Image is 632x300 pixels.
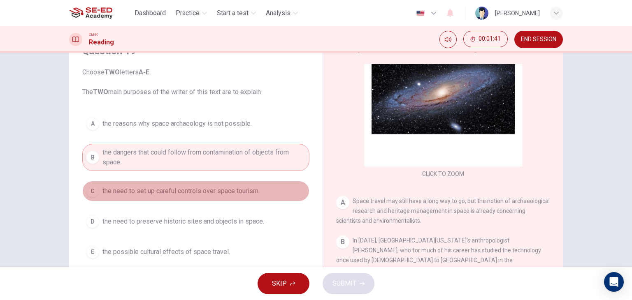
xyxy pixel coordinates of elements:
div: Mute [439,31,457,48]
button: SKIP [258,273,309,294]
div: B [86,151,99,164]
button: Analysis [263,6,301,21]
h1: Reading [89,37,114,47]
a: SE-ED Academy logo [69,5,131,21]
span: the dangers that could follow from contamination of objects from space. [102,148,306,167]
button: Ethe possible cultural effects of space travel. [82,242,309,262]
div: A [86,117,99,130]
span: Practice [176,8,200,18]
span: Space travel may still have a long way to go, but the notion of archaeological research and herit... [336,198,550,224]
div: B [336,235,349,249]
span: the need to set up careful controls over space tourism. [102,186,260,196]
button: END SESSION [514,31,563,48]
button: 00:01:41 [463,31,508,47]
button: Start a test [214,6,259,21]
span: the possible cultural effects of space travel. [102,247,230,257]
span: the need to preserve historic sites and objects in space. [102,217,264,226]
div: E [86,245,99,258]
button: Practice [172,6,210,21]
div: D [86,215,99,228]
img: Profile picture [475,7,488,20]
span: SKIP [272,278,287,289]
button: Dthe need to preserve historic sites and objects in space. [82,211,309,232]
span: 00:01:41 [479,36,501,42]
div: C [86,185,99,198]
span: the reasons why space archaeology is not possible. [102,119,252,129]
div: [PERSON_NAME] [495,8,540,18]
button: Cthe need to set up careful controls over space tourism. [82,181,309,201]
div: Hide [463,31,508,48]
span: CEFR [89,32,98,37]
div: A [336,196,349,209]
button: Athe reasons why space archaeology is not possible. [82,113,309,134]
span: END SESSION [521,36,556,43]
span: Start a test [217,8,249,18]
span: Choose letters . The main purposes of the writer of this text are to explain [82,67,309,97]
span: Analysis [266,8,290,18]
b: TWO [105,68,120,76]
button: Bthe dangers that could follow from contamination of objects from space. [82,144,309,171]
b: A-E [139,68,149,76]
b: TWO [93,88,108,96]
img: en [415,10,425,16]
img: SE-ED Academy logo [69,5,112,21]
div: Open Intercom Messenger [604,272,624,292]
span: Dashboard [135,8,166,18]
button: Dashboard [131,6,169,21]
